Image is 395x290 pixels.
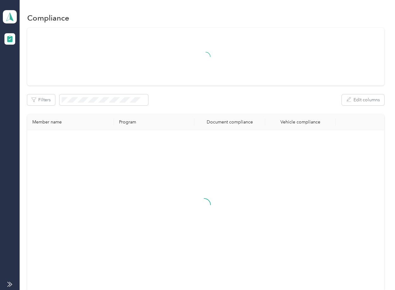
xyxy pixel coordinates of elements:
iframe: Everlance-gr Chat Button Frame [360,255,395,290]
div: Vehicle compliance [270,119,331,125]
button: Filters [27,94,55,105]
th: Member name [27,114,114,130]
h1: Compliance [27,15,69,21]
th: Program [114,114,194,130]
button: Edit columns [342,94,384,105]
div: Document compliance [199,119,260,125]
